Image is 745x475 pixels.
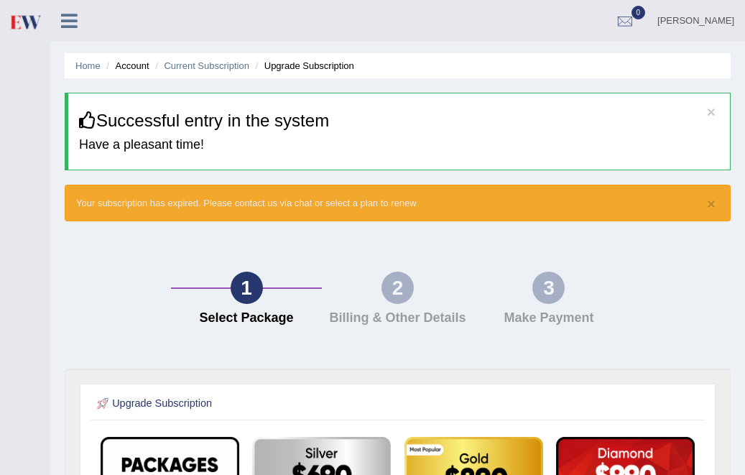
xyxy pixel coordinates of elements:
a: Home [75,60,101,71]
h4: Select Package [178,311,315,326]
h2: Upgrade Subscription [94,395,471,413]
div: Your subscription has expired. Please contact us via chat or select a plan to renew [65,185,731,221]
div: 2 [381,272,414,304]
a: Current Subscription [164,60,249,71]
li: Upgrade Subscription [252,59,354,73]
button: × [707,104,716,119]
h3: Successful entry in the system [79,111,719,130]
div: 3 [532,272,565,304]
button: × [707,196,716,211]
div: 1 [231,272,263,304]
span: 0 [631,6,646,19]
h4: Have a pleasant time! [79,138,719,152]
h4: Make Payment [481,311,617,326]
li: Account [103,59,149,73]
h4: Billing & Other Details [329,311,466,326]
